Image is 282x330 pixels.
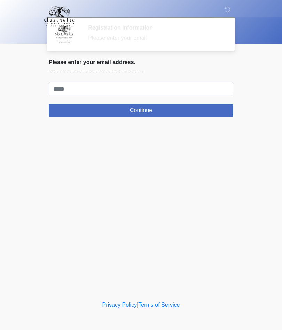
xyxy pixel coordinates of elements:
[49,104,233,117] button: Continue
[42,5,77,28] img: Aesthetic Surgery Centre, PLLC Logo
[102,302,137,308] a: Privacy Policy
[138,302,180,308] a: Terms of Service
[54,24,75,45] img: Agent Avatar
[137,302,138,308] a: |
[49,68,233,77] p: ~~~~~~~~~~~~~~~~~~~~~~~~~~~~~
[49,59,233,65] h2: Please enter your email address.
[88,34,223,42] div: Please enter your email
